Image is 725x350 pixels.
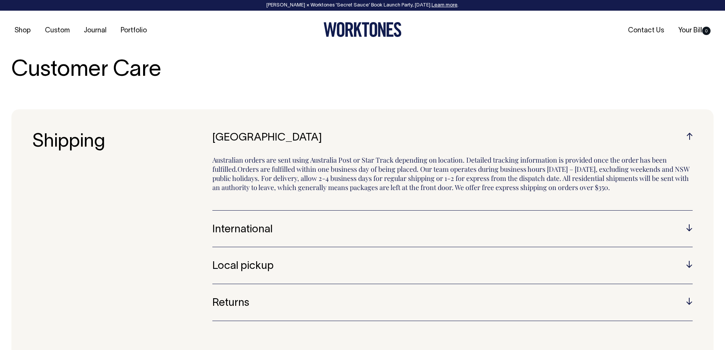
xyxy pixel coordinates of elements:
h3: Shipping [32,132,212,334]
a: Portfolio [118,24,150,37]
h1: Customer Care [11,58,714,83]
h5: [GEOGRAPHIC_DATA] [212,132,693,144]
h5: Returns [212,297,693,309]
a: Custom [42,24,73,37]
a: Journal [81,24,110,37]
p: Australian orders are sent using Australia Post or Star Track depending on location. Detailed tra... [212,155,693,199]
a: Your Bill0 [675,24,714,37]
a: Shop [11,24,34,37]
div: [PERSON_NAME] × Worktones ‘Secret Sauce’ Book Launch Party, [DATE]. . [8,3,717,8]
h5: Local pickup [212,261,693,272]
a: Contact Us [625,24,667,37]
h5: International [212,224,693,236]
a: Learn more [432,3,457,8]
span: 0 [702,27,711,35]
